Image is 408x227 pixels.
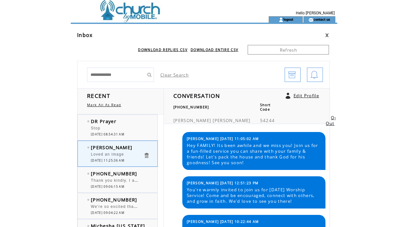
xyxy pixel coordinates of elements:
span: [DATE] 09:06:15 AM [91,185,124,189]
span: Short Code [260,103,271,112]
a: logout [283,17,293,21]
span: [PERSON_NAME] [173,118,211,123]
a: Refresh [248,45,329,55]
a: DOWNLOAD ENTIRE CSV [191,48,238,52]
img: bell.png [310,68,318,82]
img: archive.png [288,68,296,82]
span: [PERSON_NAME] [DATE] 10:22:44 AM [187,219,259,224]
a: Click to edit user profile [286,93,290,99]
input: Submit [144,68,154,82]
span: Stop [91,126,100,130]
img: bulletEmpty.png [87,199,89,201]
span: [PERSON_NAME] [DATE] 11:05:02 AM [187,136,259,141]
img: bulletEmpty.png [87,147,89,148]
span: [PERSON_NAME] [DATE] 12:51:23 PM [187,181,259,185]
span: 54244 [260,118,275,123]
span: [DATE] 09:04:22 AM [91,211,124,215]
a: Opt Out [326,115,339,126]
a: Mark All As Read [87,103,121,107]
span: DR Prayer [91,118,116,124]
span: You're warmly invited to join us for [DATE] Worship Service! Come and be encouraged, connect with... [187,187,321,204]
span: Hey FAMILY! Its been awhile and we miss you! Join us for a fun-filled service you can share with ... [187,143,321,165]
a: DOWNLOAD REPLIES CSV [138,48,187,52]
a: contact us [313,17,330,21]
img: bulletEmpty.png [87,121,89,122]
span: [DATE] 08:54:31 AM [91,132,124,136]
span: RECENT [87,92,110,99]
a: Clear Search [160,72,189,78]
img: bulletEmpty.png [87,225,89,227]
a: Click to delete these messgaes [143,152,149,158]
span: Hello [PERSON_NAME] [296,11,335,15]
span: [PHONE_NUMBER] [91,196,137,203]
span: Thank you kindly. I am a believer & have been looking for an opportunity such as this. [91,177,272,183]
span: [PHONE_NUMBER] [173,105,209,109]
a: Edit Profile [294,93,319,99]
img: contact_us_icon.gif [309,17,313,22]
span: [DATE] 11:25:36 AM [91,158,124,163]
span: [PERSON_NAME] [91,144,132,150]
span: CONVERSATION [173,92,220,99]
img: account_icon.gif [279,17,283,22]
span: Inbox [77,32,93,39]
img: bulletEmpty.png [87,173,89,174]
span: Loved an image [91,152,124,157]
span: [PHONE_NUMBER] [91,170,137,177]
span: [PERSON_NAME] [213,118,250,123]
